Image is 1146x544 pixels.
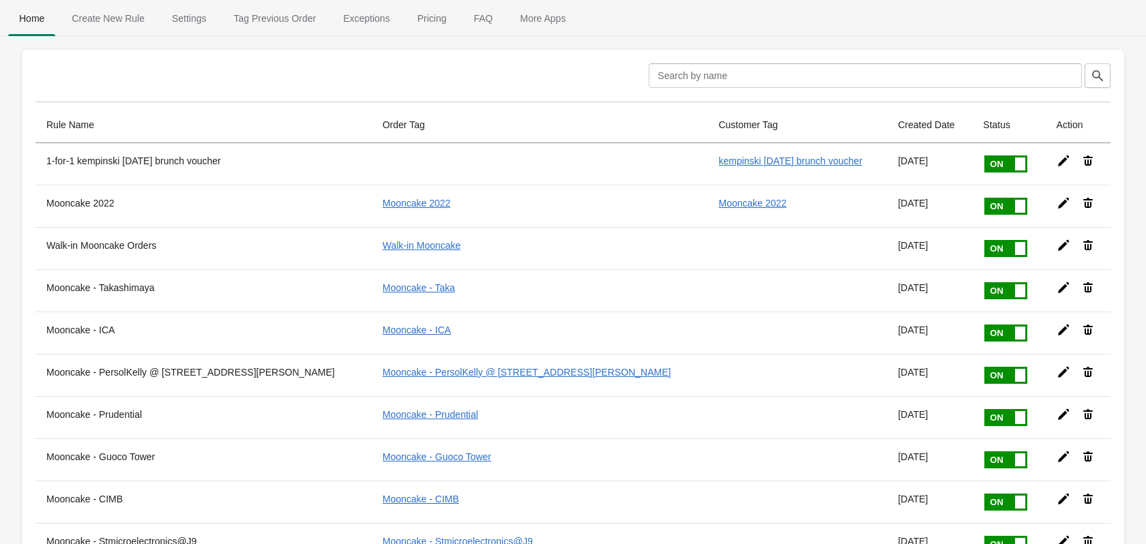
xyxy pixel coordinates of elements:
th: 1-for-1 kempinski [DATE] brunch voucher [35,143,372,185]
span: Pricing [407,6,458,31]
a: Mooncake - Guoco Tower [383,451,491,462]
th: Mooncake - PersolKelly @ [STREET_ADDRESS][PERSON_NAME] [35,354,372,396]
th: Customer Tag [707,107,887,143]
th: Order Tag [372,107,708,143]
span: FAQ [462,6,503,31]
a: Mooncake 2022 [718,198,787,209]
th: Action [1046,107,1111,143]
a: kempinski [DATE] brunch voucher [718,155,862,166]
td: [DATE] [887,269,972,312]
input: Search by name [649,63,1082,88]
span: Home [8,6,55,31]
td: [DATE] [887,481,972,523]
th: Rule Name [35,107,372,143]
td: [DATE] [887,438,972,481]
td: [DATE] [887,396,972,438]
th: Mooncake - Takashimaya [35,269,372,312]
span: Exceptions [332,6,400,31]
th: Status [972,107,1045,143]
span: Tag Previous Order [223,6,327,31]
a: Mooncake - ICA [383,324,451,335]
a: Mooncake - Prudential [383,409,478,420]
button: Settings [158,1,220,36]
a: Mooncake 2022 [383,198,451,209]
th: Created Date [887,107,972,143]
span: More Apps [509,6,576,31]
span: Settings [161,6,218,31]
a: Mooncake - PersolKelly @ [STREET_ADDRESS][PERSON_NAME] [383,367,671,378]
th: Mooncake - Prudential [35,396,372,438]
th: Mooncake - ICA [35,312,372,354]
a: Mooncake - Taka [383,282,455,293]
a: Walk-in Mooncake [383,240,461,251]
button: Create_New_Rule [58,1,158,36]
th: Mooncake - Guoco Tower [35,438,372,481]
th: Mooncake - CIMB [35,481,372,523]
td: [DATE] [887,227,972,269]
td: [DATE] [887,312,972,354]
th: Mooncake 2022 [35,185,372,227]
th: Walk-in Mooncake Orders [35,227,372,269]
td: [DATE] [887,143,972,185]
button: Home [5,1,58,36]
td: [DATE] [887,185,972,227]
span: Create New Rule [61,6,156,31]
td: [DATE] [887,354,972,396]
a: Mooncake - CIMB [383,494,459,504]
